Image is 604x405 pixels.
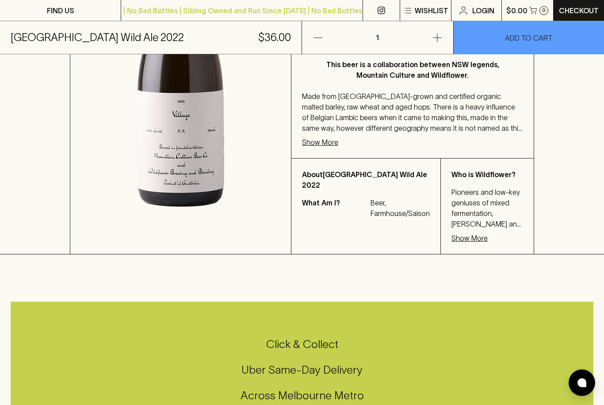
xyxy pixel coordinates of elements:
b: Who is Wildflower? [451,171,516,179]
h5: [GEOGRAPHIC_DATA] Wild Ale 2022 [11,30,184,45]
p: About [GEOGRAPHIC_DATA] Wild Ale 2022 [302,170,430,191]
h5: Uber Same-Day Delivery [11,363,593,378]
p: 0 [542,8,546,13]
p: $0.00 [506,5,528,16]
p: Wishlist [415,5,448,16]
p: 1 [367,21,388,54]
p: What Am I? [302,198,368,219]
p: ADD TO CART [505,33,552,43]
img: bubble-icon [577,379,586,387]
h5: $36.00 [258,30,291,45]
h5: Click & Collect [11,337,593,352]
p: Login [472,5,494,16]
p: Show More [302,137,338,148]
p: FIND US [47,5,74,16]
p: Show More [451,233,488,244]
p: This beer is a collaboration between NSW legends, Mountain Culture and Wildflower. [320,60,505,81]
p: Pioneers and low-key geniuses of mixed fermentation, [PERSON_NAME] and the team at [GEOGRAPHIC_DA... [451,187,523,230]
h5: Across Melbourne Metro [11,389,593,403]
p: Beer, Farmhouse/Saison [371,198,430,219]
p: Made from [GEOGRAPHIC_DATA]-grown and certified organic malted barley, raw wheat and aged hops. T... [302,91,523,134]
p: Checkout [559,5,599,16]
